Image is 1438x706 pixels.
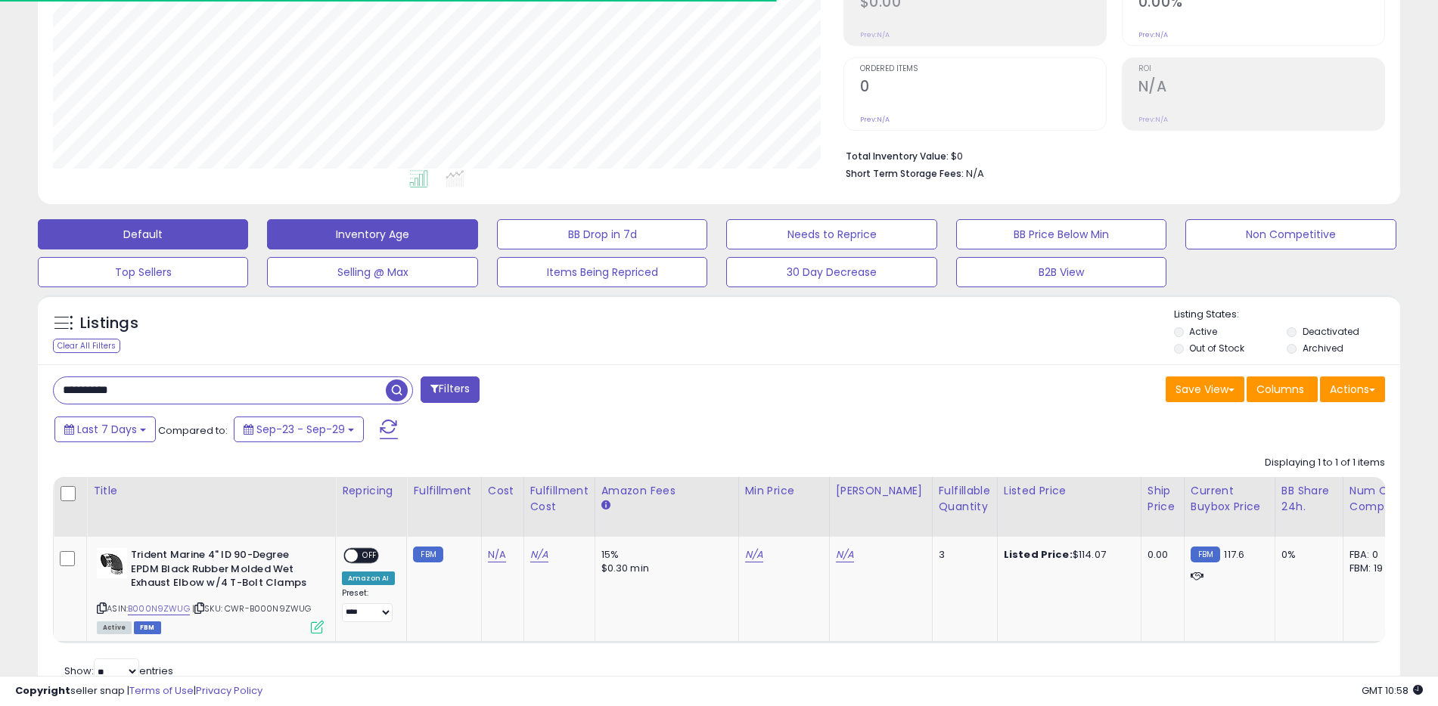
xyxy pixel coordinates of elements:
div: FBA: 0 [1349,548,1399,562]
a: N/A [836,547,854,562]
div: Fulfillment [413,483,474,499]
a: N/A [745,547,763,562]
div: Clear All Filters [53,339,120,353]
button: Last 7 Days [54,416,156,442]
span: | SKU: CWR-B000N9ZWUG [192,602,312,615]
span: All listings currently available for purchase on Amazon [97,621,132,634]
span: 2025-10-7 10:58 GMT [1362,683,1423,698]
span: Columns [1256,382,1304,397]
small: Prev: N/A [860,115,890,124]
span: Ordered Items [860,65,1106,73]
a: N/A [530,547,548,562]
strong: Copyright [15,683,70,698]
div: $0.30 min [601,562,727,575]
div: [PERSON_NAME] [836,483,926,499]
span: Sep-23 - Sep-29 [256,422,345,437]
button: Columns [1247,376,1318,402]
div: seller snap | | [15,684,262,698]
div: BB Share 24h. [1281,483,1337,515]
div: Title [93,483,329,499]
a: N/A [488,547,506,562]
small: Prev: N/A [1138,115,1168,124]
div: FBM: 19 [1349,562,1399,575]
a: Terms of Use [129,683,194,698]
small: Amazon Fees. [601,499,610,512]
h2: N/A [1138,78,1384,98]
button: Save View [1166,376,1244,402]
button: Items Being Repriced [497,257,707,287]
a: B000N9ZWUG [128,602,190,615]
small: FBM [1191,547,1220,562]
span: FBM [134,621,161,634]
div: Listed Price [1004,483,1135,499]
div: Amazon AI [342,571,395,585]
div: Amazon Fees [601,483,732,499]
span: Compared to: [158,423,228,438]
span: ROI [1138,65,1384,73]
div: Current Buybox Price [1191,483,1269,515]
button: Top Sellers [38,257,248,287]
button: Filters [421,376,480,403]
div: Fulfillable Quantity [939,483,991,515]
button: B2B View [956,257,1166,287]
div: 0.00 [1148,548,1172,562]
span: Last 7 Days [77,422,137,437]
img: 31S14WvTZdL._SL40_.jpg [97,548,127,578]
button: Needs to Reprice [726,219,936,249]
div: Repricing [342,483,400,499]
div: Preset: [342,588,395,622]
b: Short Term Storage Fees: [846,167,964,180]
div: 0% [1281,548,1331,562]
small: FBM [413,547,443,562]
button: Sep-23 - Sep-29 [234,416,364,442]
b: Total Inventory Value: [846,150,949,163]
button: Non Competitive [1185,219,1396,249]
h5: Listings [80,313,138,334]
div: Fulfillment Cost [530,483,589,515]
button: 30 Day Decrease [726,257,936,287]
div: Displaying 1 to 1 of 1 items [1265,456,1385,470]
span: OFF [358,550,382,562]
button: Actions [1320,376,1385,402]
p: Listing States: [1174,308,1400,322]
label: Deactivated [1303,325,1359,338]
small: Prev: N/A [1138,30,1168,39]
button: Inventory Age [267,219,477,249]
a: Privacy Policy [196,683,262,698]
div: Ship Price [1148,483,1178,515]
h2: 0 [860,78,1106,98]
b: Trident Marine 4" ID 90-Degree EPDM Black Rubber Molded Wet Exhaust Elbow w/4 T-Bolt Clamps [131,548,315,594]
small: Prev: N/A [860,30,890,39]
div: Num of Comp. [1349,483,1405,515]
div: ASIN: [97,548,324,632]
b: Listed Price: [1004,547,1073,562]
li: $0 [846,146,1374,164]
span: 117.6 [1224,547,1244,562]
button: BB Drop in 7d [497,219,707,249]
button: BB Price Below Min [956,219,1166,249]
label: Archived [1303,342,1343,355]
div: Cost [488,483,517,499]
div: $114.07 [1004,548,1129,562]
span: N/A [966,166,984,181]
div: Min Price [745,483,823,499]
label: Active [1189,325,1217,338]
div: 15% [601,548,727,562]
div: 3 [939,548,986,562]
button: Default [38,219,248,249]
button: Selling @ Max [267,257,477,287]
label: Out of Stock [1189,342,1244,355]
